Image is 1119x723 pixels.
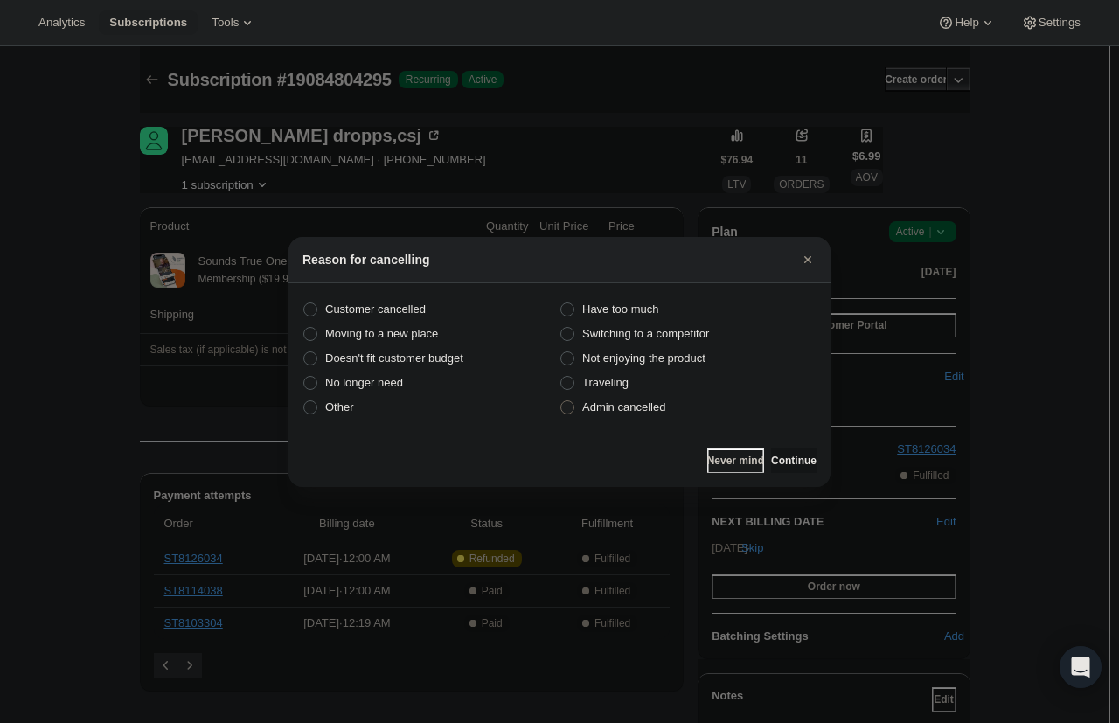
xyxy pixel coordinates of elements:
span: Switching to a competitor [582,327,709,340]
span: Traveling [582,376,629,389]
span: Have too much [582,302,658,316]
span: Tools [212,16,239,30]
span: Customer cancelled [325,302,426,316]
span: No longer need [325,376,403,389]
span: Subscriptions [109,16,187,30]
button: Tools [201,10,267,35]
span: Never mind [707,454,764,468]
span: Doesn't fit customer budget [325,351,463,365]
button: Settings [1011,10,1091,35]
button: Help [927,10,1006,35]
div: Open Intercom Messenger [1060,646,1102,688]
span: Other [325,400,354,414]
span: Settings [1039,16,1081,30]
span: Admin cancelled [582,400,665,414]
button: Analytics [28,10,95,35]
span: Not enjoying the product [582,351,705,365]
h2: Reason for cancelling [302,251,429,268]
button: Never mind [707,448,764,473]
button: Subscriptions [99,10,198,35]
button: Close [796,247,820,272]
span: Analytics [38,16,85,30]
span: Moving to a new place [325,327,438,340]
span: Help [955,16,978,30]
